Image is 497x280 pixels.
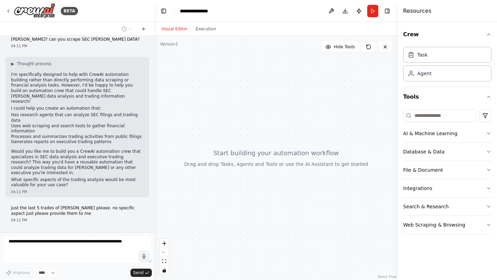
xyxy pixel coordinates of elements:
[160,266,169,275] button: toggle interactivity
[11,206,144,216] p: just the last 5 trades of [PERSON_NAME] please. no specific aspect just please provide them to me
[417,70,431,77] div: Agent
[133,270,144,276] span: Send
[403,44,491,87] div: Crew
[157,25,192,33] button: Visual Editor
[160,239,169,275] div: React Flow controls
[180,8,215,14] nav: breadcrumb
[160,41,178,47] div: Version 1
[13,270,30,276] span: Improve
[11,31,144,42] p: can you please help me show the past top 5 trades from [PERSON_NAME]? can you scrape SEC [PERSON_...
[61,7,78,15] div: BETA
[417,51,428,58] div: Task
[11,72,144,104] p: I'm specifically designed to help with CrewAI automation building rather than directly performing...
[11,218,144,223] div: 04:12 PM
[160,257,169,266] button: fit view
[378,275,397,279] a: React Flow attribution
[159,6,168,16] button: Hide left sidebar
[11,189,144,194] div: 04:11 PM
[321,41,359,52] button: Hide Tools
[17,61,51,67] span: Thought process
[403,179,491,197] button: Integrations
[11,149,144,176] p: Would you like me to build you a CrewAI automation crew that specializes in SEC data analysis and...
[403,7,431,15] h4: Resources
[382,6,392,16] button: Hide right sidebar
[11,139,144,145] li: Generates reports on executive trading patterns
[11,43,144,49] div: 04:11 PM
[119,25,135,33] button: Switch to previous chat
[11,177,144,188] p: What specific aspects of the trading analysis would be most valuable for your use case?
[138,25,149,33] button: Start a new chat
[11,106,144,111] p: I could help you create an automation that:
[403,198,491,216] button: Search & Research
[14,3,55,19] img: Logo
[160,239,169,248] button: zoom in
[11,134,144,140] li: Processes and summarizes trading activities from public filings
[403,216,491,234] button: Web Scraping & Browsing
[403,107,491,240] div: Tools
[3,268,33,277] button: Improve
[403,124,491,142] button: AI & Machine Learning
[11,112,144,123] li: Has research agents that can analyze SEC filings and trading data
[334,44,355,50] span: Hide Tools
[403,87,491,107] button: Tools
[192,25,220,33] button: Execution
[11,123,144,134] li: Uses web scraping and search tools to gather financial information
[11,61,51,67] button: ▶Thought process
[403,25,491,44] button: Crew
[11,61,14,67] span: ▶
[403,143,491,161] button: Database & Data
[139,251,149,261] button: Click to speak your automation idea
[403,161,491,179] button: File & Document
[130,269,152,277] button: Send
[160,248,169,257] button: zoom out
